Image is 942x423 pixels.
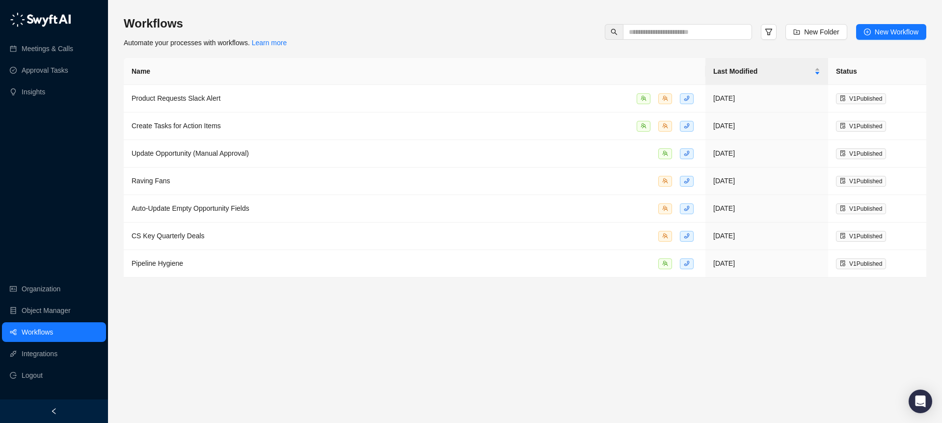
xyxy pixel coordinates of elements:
[684,205,690,211] span: phone
[132,122,221,130] span: Create Tasks for Action Items
[856,24,926,40] button: New Workflow
[705,223,828,250] td: [DATE]
[849,233,882,240] span: V 1 Published
[849,95,882,102] span: V 1 Published
[252,39,287,47] a: Learn more
[10,372,17,379] span: logout
[840,150,846,156] span: file-done
[662,205,668,211] span: team
[22,366,43,385] span: Logout
[124,16,287,31] h3: Workflows
[705,195,828,223] td: [DATE]
[132,232,205,240] span: CS Key Quarterly Deals
[662,178,668,184] span: team
[875,27,918,37] span: New Workflow
[705,168,828,195] td: [DATE]
[840,260,846,266] span: file-done
[684,233,690,239] span: phone
[909,390,932,413] div: Open Intercom Messenger
[705,250,828,278] td: [DATE]
[785,24,847,40] button: New Folder
[662,95,668,101] span: team
[840,233,846,239] span: file-done
[662,150,668,156] span: team
[684,123,690,129] span: phone
[684,150,690,156] span: phone
[849,260,882,267] span: V 1 Published
[641,123,646,129] span: team
[849,205,882,212] span: V 1 Published
[10,12,71,27] img: logo-05li4sbe.png
[684,178,690,184] span: phone
[849,150,882,157] span: V 1 Published
[662,123,668,129] span: team
[684,95,690,101] span: phone
[132,177,170,185] span: Raving Fans
[132,94,220,102] span: Product Requests Slack Alert
[793,28,800,35] span: folder-add
[849,178,882,185] span: V 1 Published
[22,301,71,320] a: Object Manager
[22,39,73,58] a: Meetings & Calls
[124,58,705,85] th: Name
[22,344,57,364] a: Integrations
[22,322,53,342] a: Workflows
[22,60,68,80] a: Approval Tasks
[132,149,249,157] span: Update Opportunity (Manual Approval)
[840,95,846,101] span: file-done
[840,205,846,211] span: file-done
[22,279,60,299] a: Organization
[124,39,287,47] span: Automate your processes with workflows.
[51,408,57,415] span: left
[804,27,839,37] span: New Folder
[132,259,183,267] span: Pipeline Hygiene
[662,233,668,239] span: team
[840,178,846,184] span: file-done
[849,123,882,130] span: V 1 Published
[705,140,828,168] td: [DATE]
[840,123,846,129] span: file-done
[828,58,926,85] th: Status
[611,28,618,35] span: search
[132,204,249,212] span: Auto-Update Empty Opportunity Fields
[641,95,646,101] span: team
[684,260,690,266] span: phone
[765,28,773,36] span: filter
[713,66,812,77] span: Last Modified
[662,260,668,266] span: team
[864,28,871,35] span: plus-circle
[705,85,828,113] td: [DATE]
[705,113,828,140] td: [DATE]
[22,82,45,102] a: Insights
